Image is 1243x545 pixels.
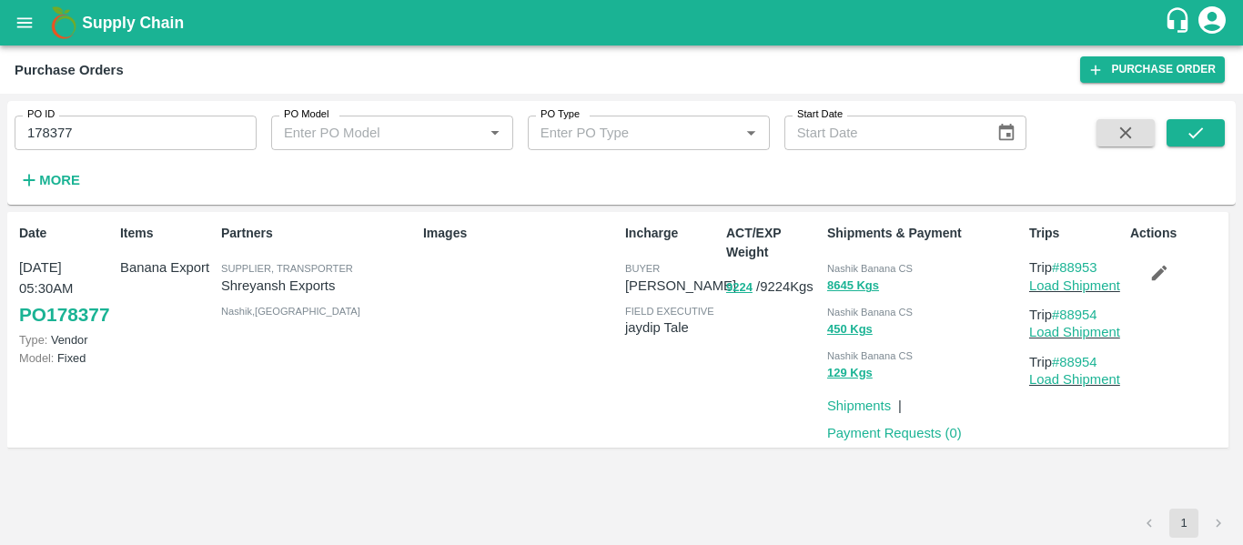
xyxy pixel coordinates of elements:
p: Images [423,224,618,243]
p: Trip [1029,305,1123,325]
p: jaydip Tale [625,318,719,338]
button: 8645 Kgs [827,276,879,297]
nav: pagination navigation [1132,509,1236,538]
b: Supply Chain [82,14,184,32]
span: Nashik Banana CS [827,263,913,274]
a: Supply Chain [82,10,1164,35]
button: 9224 [726,278,753,298]
a: PO178377 [19,298,109,331]
p: [DATE] 05:30AM [19,257,113,298]
span: buyer [625,263,660,274]
p: Shipments & Payment [827,224,1022,243]
button: Open [739,121,763,145]
p: Banana Export [120,257,214,278]
button: open drawer [4,2,45,44]
strong: More [39,173,80,187]
a: Load Shipment [1029,325,1120,339]
div: Purchase Orders [15,58,124,82]
p: [PERSON_NAME] [625,276,736,296]
p: Vendor [19,331,113,348]
img: logo [45,5,82,41]
span: Nashik , [GEOGRAPHIC_DATA] [221,306,360,317]
button: 450 Kgs [827,319,873,340]
label: PO Type [541,107,580,122]
button: More [15,165,85,196]
a: #88953 [1052,260,1097,275]
div: customer-support [1164,6,1196,39]
p: Fixed [19,349,113,367]
p: Shreyansh Exports [221,276,416,296]
a: Payment Requests (0) [827,426,962,440]
p: Partners [221,224,416,243]
a: Load Shipment [1029,278,1120,293]
label: PO Model [284,107,329,122]
input: Enter PO ID [15,116,257,150]
input: Start Date [784,116,983,150]
a: Purchase Order [1080,56,1225,83]
button: Open [483,121,507,145]
a: #88954 [1052,308,1097,322]
p: Trip [1029,257,1123,278]
span: Nashik Banana CS [827,350,913,361]
button: 129 Kgs [827,363,873,384]
span: field executive [625,306,714,317]
input: Enter PO Type [533,121,711,145]
p: Actions [1130,224,1224,243]
p: Trips [1029,224,1123,243]
p: Trip [1029,352,1123,372]
span: Model: [19,351,54,365]
label: PO ID [27,107,55,122]
span: Type: [19,333,47,347]
p: Incharge [625,224,719,243]
span: Nashik Banana CS [827,307,913,318]
label: Start Date [797,107,843,122]
input: Enter PO Model [277,121,454,145]
a: Load Shipment [1029,372,1120,387]
span: Supplier, Transporter [221,263,353,274]
div: account of current user [1196,4,1228,42]
a: #88954 [1052,355,1097,369]
div: | [891,389,902,416]
button: Choose date [989,116,1024,150]
a: Shipments [827,399,891,413]
p: Items [120,224,214,243]
p: Date [19,224,113,243]
button: page 1 [1169,509,1198,538]
p: / 9224 Kgs [726,277,820,298]
p: ACT/EXP Weight [726,224,820,262]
